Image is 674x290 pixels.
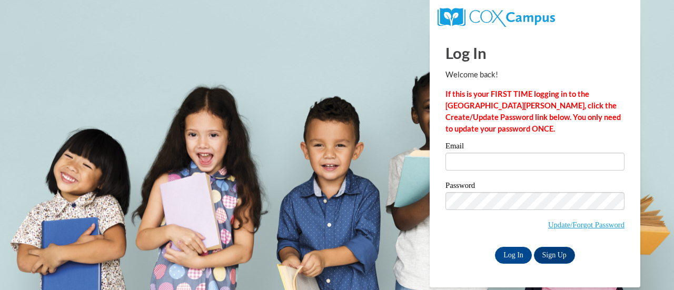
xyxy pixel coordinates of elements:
p: Welcome back! [445,69,625,81]
label: Password [445,182,625,192]
a: Update/Forgot Password [548,221,625,229]
strong: If this is your FIRST TIME logging in to the [GEOGRAPHIC_DATA][PERSON_NAME], click the Create/Upd... [445,89,621,133]
input: Log In [495,247,532,264]
label: Email [445,142,625,153]
a: Sign Up [534,247,575,264]
a: COX Campus [438,12,555,21]
img: COX Campus [438,8,555,27]
h1: Log In [445,42,625,64]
